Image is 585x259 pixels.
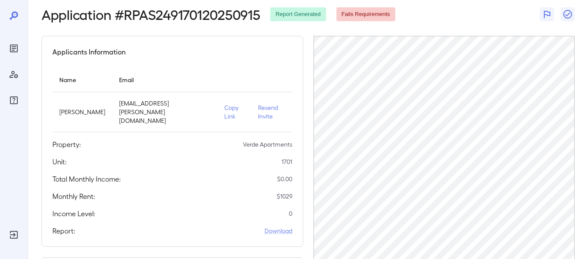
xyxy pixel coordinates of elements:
[561,7,575,21] button: Close Report
[336,10,395,19] span: Fails Requirements
[52,191,95,201] h5: Monthly Rent:
[52,139,81,150] h5: Property:
[277,192,292,201] p: $ 1029
[7,93,21,107] div: FAQ
[270,10,326,19] span: Report Generated
[540,7,554,21] button: Flag Report
[52,67,112,92] th: Name
[112,67,217,92] th: Email
[265,227,292,235] a: Download
[7,228,21,242] div: Log Out
[59,108,105,116] p: [PERSON_NAME]
[289,209,292,218] p: 0
[258,103,285,121] p: Resend Invite
[281,157,292,166] p: 1701
[52,208,95,219] h5: Income Level:
[42,6,260,22] h2: Application # RPAS249170120250915
[52,157,67,167] h5: Unit:
[7,42,21,55] div: Reports
[119,99,210,125] p: [EMAIL_ADDRESS][PERSON_NAME][DOMAIN_NAME]
[52,67,292,132] table: simple table
[277,175,292,183] p: $ 0.00
[52,47,126,57] h5: Applicants Information
[52,226,75,236] h5: Report:
[224,103,244,121] p: Copy Link
[7,67,21,81] div: Manage Users
[52,174,121,184] h5: Total Monthly Income:
[243,140,292,149] p: Verde Apartments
